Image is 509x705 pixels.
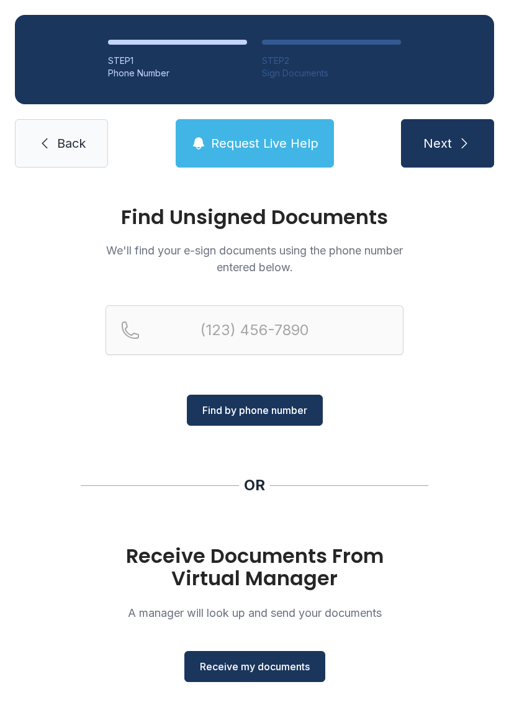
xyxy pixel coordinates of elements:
[211,135,318,152] span: Request Live Help
[106,207,403,227] h1: Find Unsigned Documents
[262,55,401,67] div: STEP 2
[57,135,86,152] span: Back
[106,545,403,590] h1: Receive Documents From Virtual Manager
[106,604,403,621] p: A manager will look up and send your documents
[106,242,403,276] p: We'll find your e-sign documents using the phone number entered below.
[202,403,307,418] span: Find by phone number
[244,475,265,495] div: OR
[423,135,452,152] span: Next
[200,659,310,674] span: Receive my documents
[108,55,247,67] div: STEP 1
[106,305,403,355] input: Reservation phone number
[108,67,247,79] div: Phone Number
[262,67,401,79] div: Sign Documents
